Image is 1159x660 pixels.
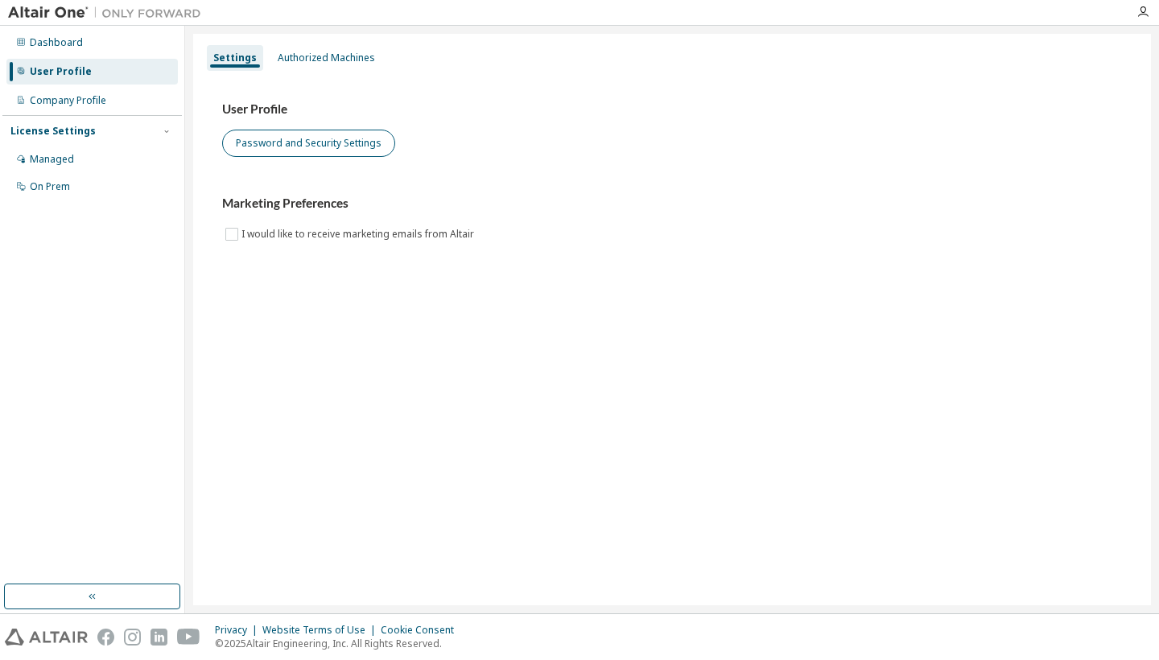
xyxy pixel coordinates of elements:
img: altair_logo.svg [5,629,88,646]
div: Managed [30,153,74,166]
img: instagram.svg [124,629,141,646]
div: User Profile [30,65,92,78]
img: youtube.svg [177,629,200,646]
div: Cookie Consent [381,624,464,637]
p: © 2025 Altair Engineering, Inc. All Rights Reserved. [215,637,464,650]
h3: User Profile [222,101,1122,118]
div: License Settings [10,125,96,138]
img: Altair One [8,5,209,21]
div: On Prem [30,180,70,193]
img: facebook.svg [97,629,114,646]
h3: Marketing Preferences [222,196,1122,212]
div: Website Terms of Use [262,624,381,637]
label: I would like to receive marketing emails from Altair [241,225,477,244]
div: Authorized Machines [278,52,375,64]
button: Password and Security Settings [222,130,395,157]
div: Settings [213,52,257,64]
div: Company Profile [30,94,106,107]
div: Dashboard [30,36,83,49]
div: Privacy [215,624,262,637]
img: linkedin.svg [151,629,167,646]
